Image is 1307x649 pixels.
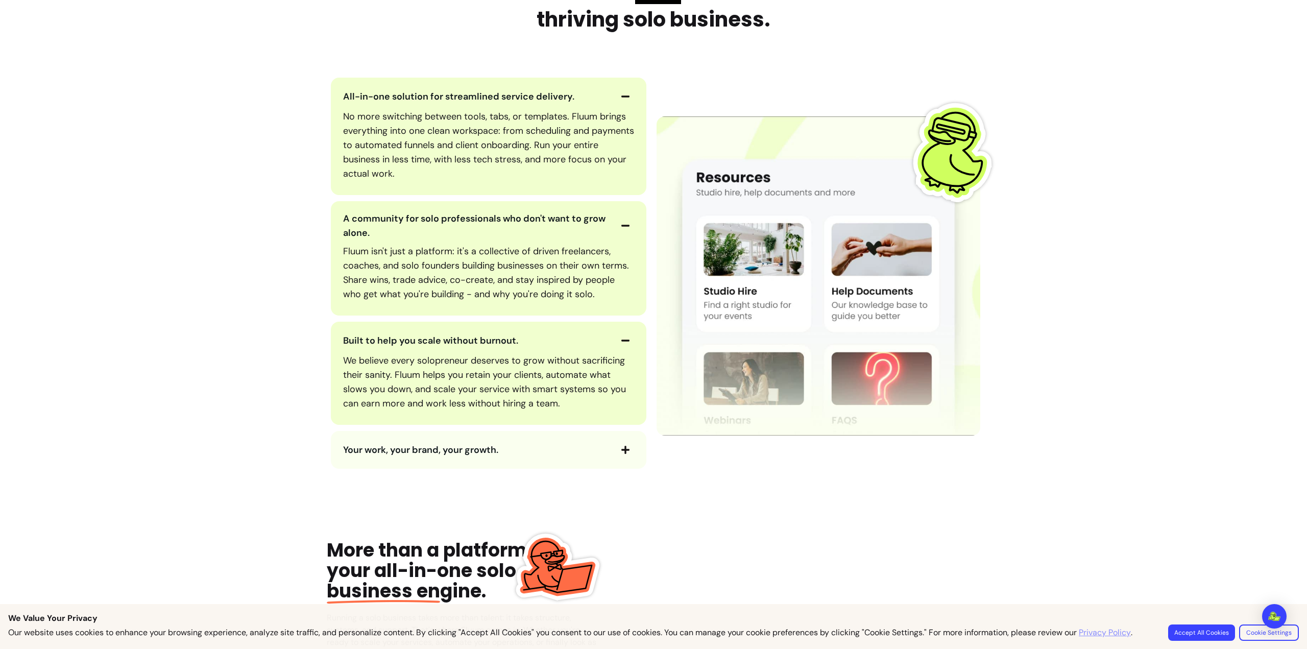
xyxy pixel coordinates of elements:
[343,332,634,349] button: Built to help you scale without burnout.
[1168,624,1235,641] button: Accept All Cookies
[327,540,548,602] div: More than a platform, your all-in-one solo
[327,578,486,604] span: gine.
[343,244,634,301] p: Fluum isn't just a platform: it's a collective of driven freelancers, coaches, and solo founders ...
[1079,627,1131,639] a: Privacy Policy
[343,105,634,185] div: All-in-one solution for streamlined service delivery.
[343,349,634,415] div: Built to help you scale without burnout.
[343,444,498,456] span: Your work, your brand, your growth.
[343,90,574,103] span: All-in-one solution for streamlined service delivery.
[343,212,606,239] span: A community for solo professionals who don't want to grow alone.
[327,578,440,604] span: business en
[8,612,1299,624] p: We Value Your Privacy
[343,240,634,305] div: A community for solo professionals who don't want to grow alone.
[343,334,518,347] span: Built to help you scale without burnout.
[343,441,634,459] button: Your work, your brand, your growth.
[8,627,1132,639] p: Our website uses cookies to enhance your browsing experience, analyze site traffic, and personali...
[343,88,634,105] button: All-in-one solution for streamlined service delivery.
[1239,624,1299,641] button: Cookie Settings
[1262,604,1287,629] div: Open Intercom Messenger
[343,211,634,240] button: A community for solo professionals who don't want to grow alone.
[343,353,634,411] p: We believe every solopreneur deserves to grow without sacrificing their sanity. Fluum helps you r...
[343,109,634,181] p: No more switching between tools, tabs, or templates. Fluum brings everything into one clean works...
